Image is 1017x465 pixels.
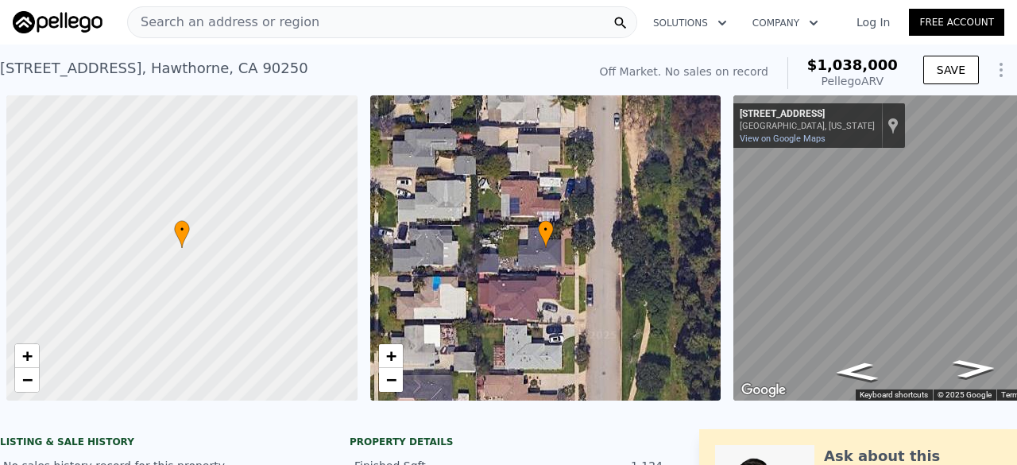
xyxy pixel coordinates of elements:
a: Zoom out [379,368,403,392]
a: Show location on map [887,117,899,134]
span: • [538,223,554,237]
span: • [174,223,190,237]
button: Show Options [985,54,1017,86]
a: Zoom in [15,344,39,368]
path: Go South, Glasgow Pl [816,358,897,386]
div: Off Market. No sales on record [600,64,768,79]
button: Solutions [640,9,740,37]
span: + [385,346,396,366]
button: Keyboard shortcuts [860,389,928,401]
div: • [538,220,554,248]
div: • [174,220,190,248]
a: Zoom out [15,368,39,392]
span: − [22,370,33,389]
span: © 2025 Google [938,390,992,399]
div: [GEOGRAPHIC_DATA], [US_STATE] [740,121,875,131]
span: Search an address or region [128,13,319,32]
div: [STREET_ADDRESS] [740,108,875,121]
img: Pellego [13,11,102,33]
button: SAVE [923,56,979,84]
path: Go North, Glasgow Pl [934,355,1015,382]
div: Pellego ARV [807,73,898,89]
a: Open this area in Google Maps (opens a new window) [737,380,790,401]
a: Free Account [909,9,1004,36]
button: Company [740,9,831,37]
span: + [22,346,33,366]
div: Property details [350,436,667,448]
span: $1,038,000 [807,56,898,73]
a: View on Google Maps [740,134,826,144]
img: Google [737,380,790,401]
a: Zoom in [379,344,403,368]
a: Log In [837,14,909,30]
span: − [385,370,396,389]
